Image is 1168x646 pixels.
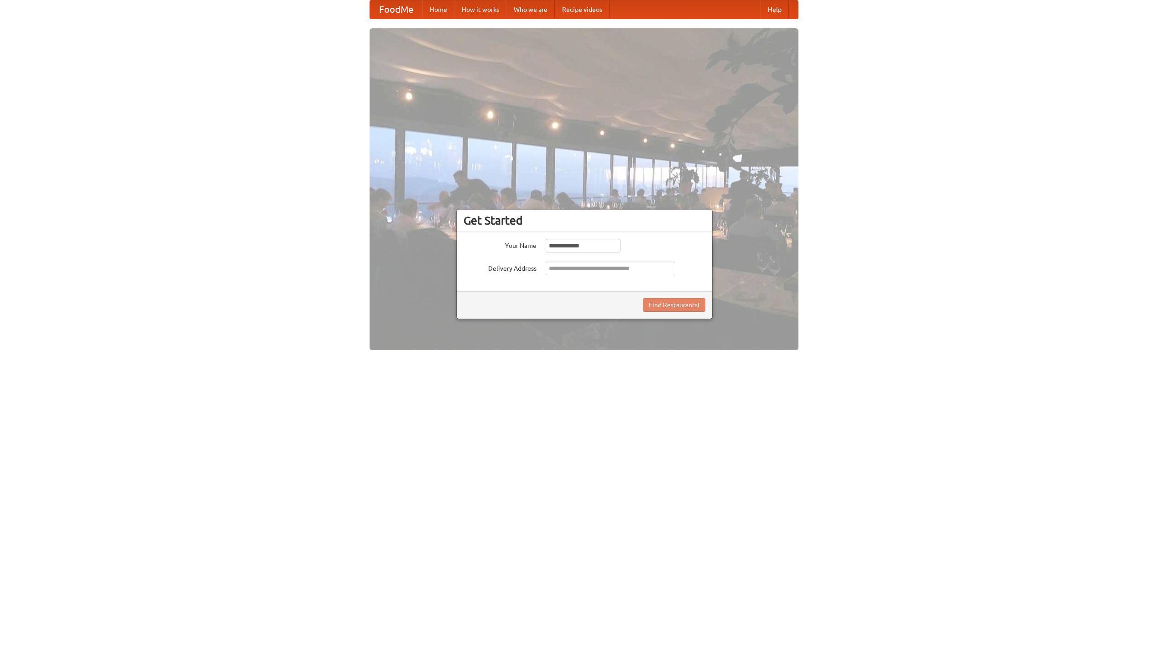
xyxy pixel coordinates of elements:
a: FoodMe [370,0,422,19]
label: Delivery Address [464,262,537,273]
a: Help [761,0,789,19]
a: Home [422,0,454,19]
a: How it works [454,0,506,19]
a: Recipe videos [555,0,610,19]
a: Who we are [506,0,555,19]
button: Find Restaurants! [643,298,705,312]
h3: Get Started [464,214,705,227]
label: Your Name [464,239,537,250]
